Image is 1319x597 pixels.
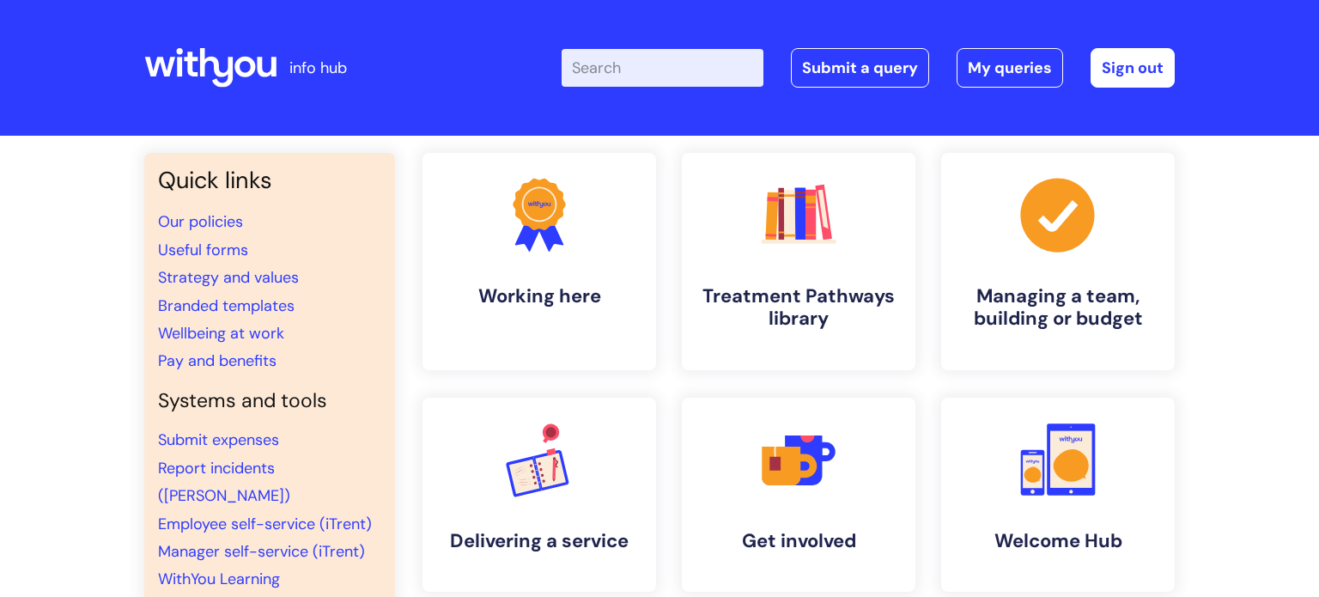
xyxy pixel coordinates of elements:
a: Get involved [682,398,915,592]
a: Manager self-service (iTrent) [158,541,365,562]
h3: Quick links [158,167,381,194]
a: WithYou Learning [158,569,280,589]
a: Sign out [1091,48,1175,88]
a: Working here [422,153,656,370]
a: Report incidents ([PERSON_NAME]) [158,458,290,506]
a: Delivering a service [422,398,656,592]
a: Submit a query [791,48,929,88]
a: Branded templates [158,295,295,316]
h4: Systems and tools [158,389,381,413]
a: Our policies [158,211,243,232]
div: | - [562,48,1175,88]
a: Welcome Hub [941,398,1175,592]
a: Strategy and values [158,267,299,288]
p: info hub [289,54,347,82]
h4: Welcome Hub [955,530,1161,552]
h4: Delivering a service [436,530,642,552]
h4: Get involved [696,530,902,552]
a: Wellbeing at work [158,323,284,344]
h4: Managing a team, building or budget [955,285,1161,331]
h4: Working here [436,285,642,308]
h4: Treatment Pathways library [696,285,902,331]
a: Managing a team, building or budget [941,153,1175,370]
a: My queries [957,48,1063,88]
a: Submit expenses [158,429,279,450]
a: Employee self-service (iTrent) [158,514,372,534]
input: Search [562,49,763,87]
a: Treatment Pathways library [682,153,915,370]
a: Pay and benefits [158,350,277,371]
a: Useful forms [158,240,248,260]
